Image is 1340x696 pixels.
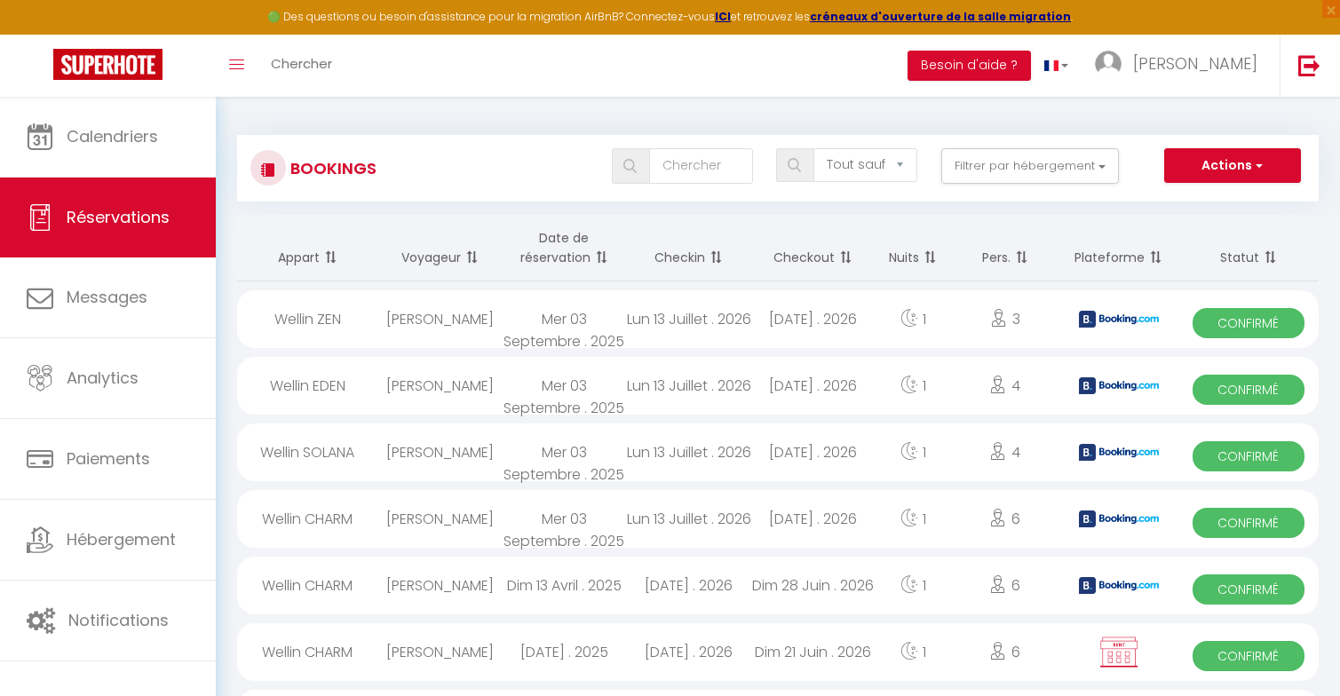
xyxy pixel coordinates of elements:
th: Sort by checkout [751,215,876,281]
a: Chercher [258,35,345,97]
span: [PERSON_NAME] [1133,52,1257,75]
th: Sort by booking date [502,215,626,281]
th: Sort by rentals [237,215,377,281]
span: Hébergement [67,528,176,550]
input: Chercher [649,148,753,184]
span: Calendriers [67,125,158,147]
button: Actions [1164,148,1301,184]
th: Sort by checkin [626,215,750,281]
span: Paiements [67,447,150,470]
span: Analytics [67,367,139,389]
a: ICI [715,9,731,24]
button: Filtrer par hébergement [941,148,1119,184]
a: créneaux d'ouverture de la salle migration [810,9,1071,24]
img: logout [1298,54,1320,76]
span: Messages [67,286,147,308]
img: Super Booking [53,49,163,80]
a: ... [PERSON_NAME] [1082,35,1280,97]
th: Sort by channel [1059,215,1178,281]
h3: Bookings [286,148,377,188]
th: Sort by status [1178,215,1319,281]
span: Réservations [67,206,170,228]
span: Chercher [271,54,332,73]
th: Sort by guest [377,215,502,281]
img: ... [1095,51,1122,77]
span: Notifications [68,609,169,631]
th: Sort by people [951,215,1059,281]
th: Sort by nights [876,215,951,281]
button: Besoin d'aide ? [908,51,1031,81]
